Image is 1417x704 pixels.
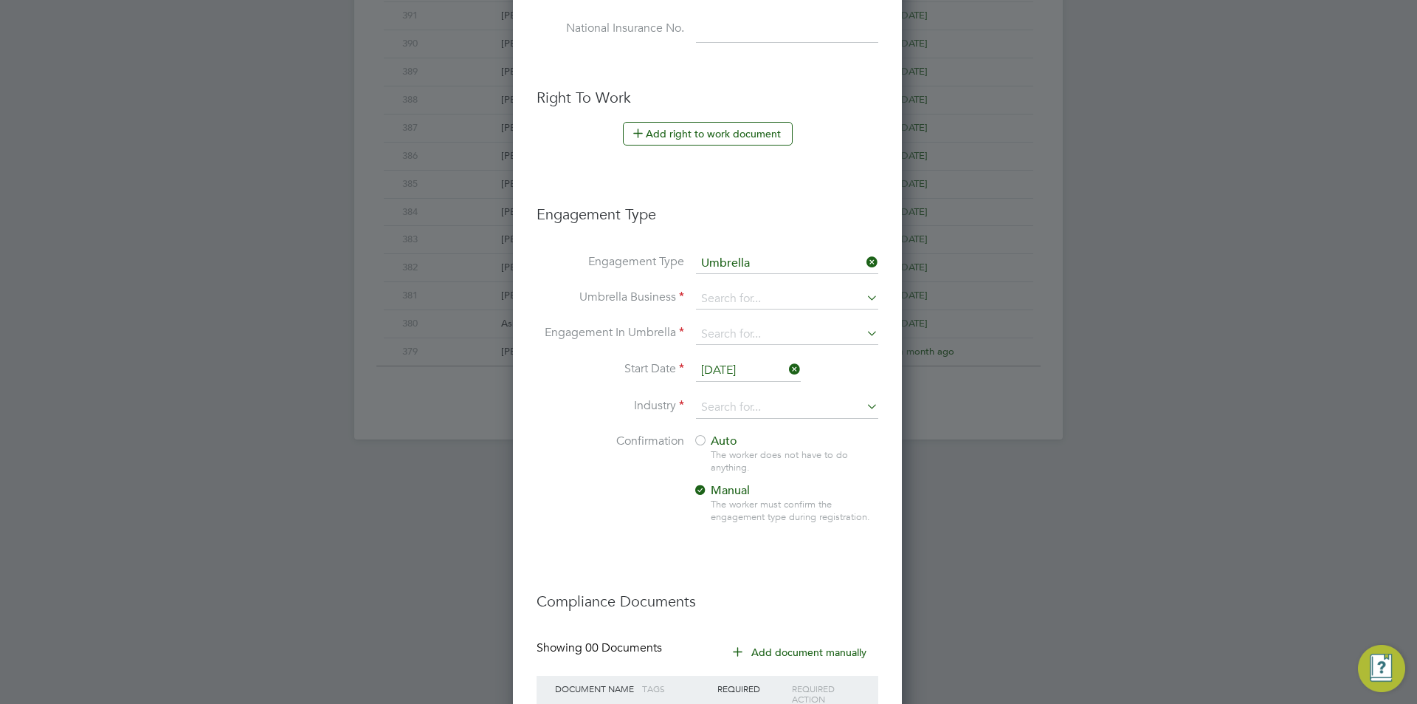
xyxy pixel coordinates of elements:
[537,254,684,270] label: Engagement Type
[537,361,684,377] label: Start Date
[537,398,684,414] label: Industry
[638,676,714,701] div: Tags
[537,325,684,341] label: Engagement In Umbrella
[723,640,878,664] button: Add document manually
[696,289,878,310] input: Search for...
[585,640,662,655] span: 00 Documents
[537,190,878,224] h3: Engagement Type
[537,290,684,305] label: Umbrella Business
[693,434,737,448] span: Auto
[623,122,793,146] button: Add right to work document
[696,253,878,274] input: Select one
[537,434,684,449] label: Confirmation
[696,324,878,345] input: Search for...
[1358,645,1405,692] button: Engage Resource Center
[693,483,750,498] span: Manual
[696,397,878,419] input: Search for...
[711,449,878,474] div: The worker does not have to do anything.
[696,360,801,382] input: Select one
[537,21,684,36] label: National Insurance No.
[551,676,638,701] div: Document Name
[537,577,878,611] h3: Compliance Documents
[714,676,789,701] div: Required
[537,88,878,107] h3: Right To Work
[537,640,665,656] div: Showing
[711,499,878,524] div: The worker must confirm the engagement type during registration.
